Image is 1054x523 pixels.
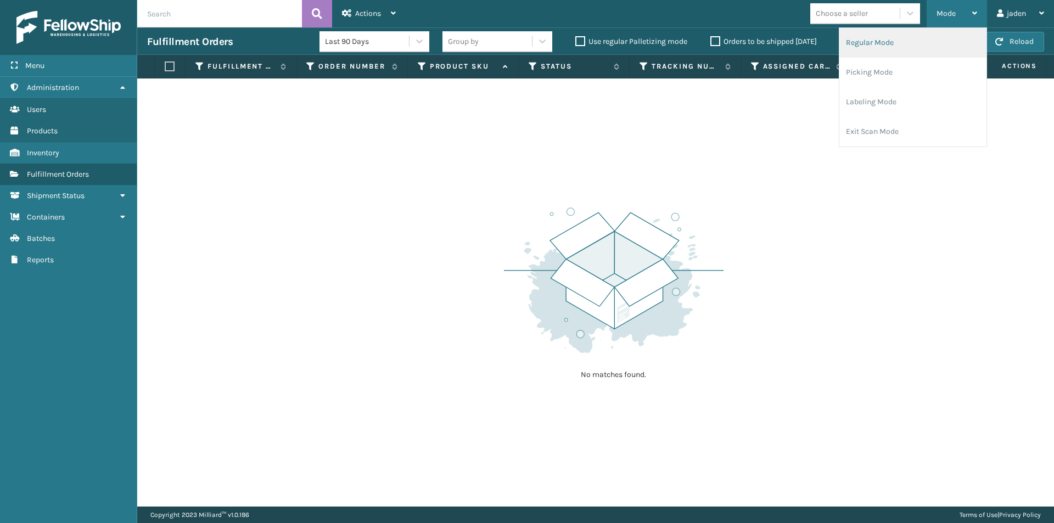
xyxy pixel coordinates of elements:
[27,83,79,92] span: Administration
[575,37,687,46] label: Use regular Palletizing mode
[937,9,956,18] span: Mode
[839,117,986,147] li: Exit Scan Mode
[27,255,54,265] span: Reports
[839,28,986,58] li: Regular Mode
[839,87,986,117] li: Labeling Mode
[816,8,868,19] div: Choose a seller
[27,148,59,158] span: Inventory
[27,191,85,200] span: Shipment Status
[652,61,719,71] label: Tracking Number
[985,32,1044,52] button: Reload
[150,507,249,523] p: Copyright 2023 Milliard™ v 1.0.186
[839,58,986,87] li: Picking Mode
[27,170,89,179] span: Fulfillment Orders
[27,234,55,243] span: Batches
[763,61,831,71] label: Assigned Carrier Service
[16,11,121,44] img: logo
[448,36,479,47] div: Group by
[27,212,65,222] span: Containers
[966,57,1044,75] span: Actions
[999,511,1041,519] a: Privacy Policy
[27,126,58,136] span: Products
[208,61,275,71] label: Fulfillment Order Id
[430,61,497,71] label: Product SKU
[355,9,381,18] span: Actions
[147,35,233,48] h3: Fulfillment Orders
[318,61,386,71] label: Order Number
[325,36,410,47] div: Last 90 Days
[960,511,997,519] a: Terms of Use
[710,37,817,46] label: Orders to be shipped [DATE]
[541,61,608,71] label: Status
[25,61,44,70] span: Menu
[27,105,46,114] span: Users
[960,507,1041,523] div: |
